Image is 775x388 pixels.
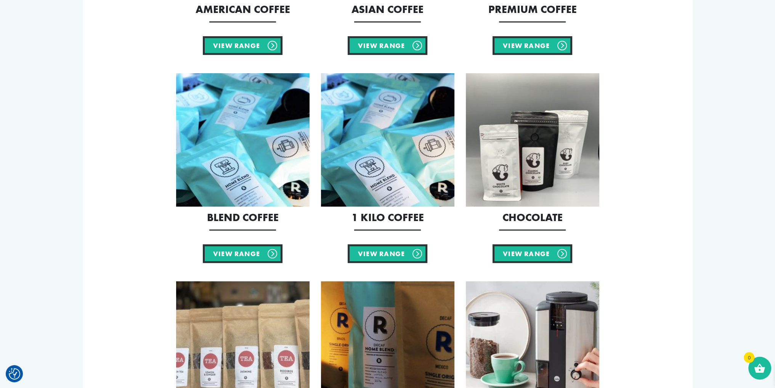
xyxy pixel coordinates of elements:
img: Blend Coffee [176,73,310,207]
a: View Range [493,36,572,55]
span: 0 [744,352,754,363]
h2: American Coffee [176,4,310,15]
img: Revisit consent button [9,368,20,380]
a: View Range [348,244,427,263]
h2: Premium Coffee [466,4,599,15]
button: Consent Preferences [9,368,20,380]
img: 1 Kilo Coffee [321,73,454,207]
a: View Range [203,244,282,263]
a: View Range [493,244,572,263]
a: View Range [203,36,282,55]
h2: Chocolate [466,212,599,223]
h2: 1 Kilo Coffee [321,212,454,223]
a: View Range [348,36,427,55]
h2: Blend Coffee [176,212,310,223]
img: Chocolate [466,73,599,207]
h2: Asian Coffee [321,4,454,15]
